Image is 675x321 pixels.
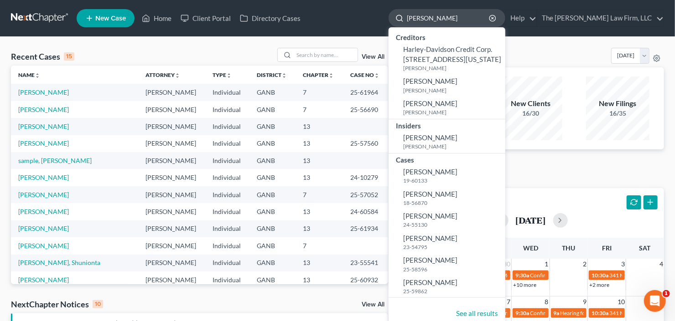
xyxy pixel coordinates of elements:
[249,101,296,118] td: GANB
[350,71,379,78] a: Case Nounfold_more
[515,310,529,316] span: 9:30a
[249,169,296,186] td: GANB
[586,98,650,109] div: New Filings
[403,243,503,251] small: 23-54795
[138,101,206,118] td: [PERSON_NAME]
[515,272,529,279] span: 9:30a
[403,168,457,176] span: [PERSON_NAME]
[663,290,670,297] span: 1
[138,186,206,203] td: [PERSON_NAME]
[95,15,126,22] span: New Case
[249,135,296,152] td: GANB
[403,287,503,295] small: 25-59862
[592,310,608,316] span: 10:30a
[343,255,388,271] td: 23-55541
[589,281,609,288] a: +2 more
[138,118,206,135] td: [PERSON_NAME]
[389,253,505,275] a: [PERSON_NAME]25-58596
[403,108,503,116] small: [PERSON_NAME]
[18,71,40,78] a: Nameunfold_more
[205,101,249,118] td: Individual
[11,299,103,310] div: NextChapter Notices
[18,191,69,199] a: [PERSON_NAME]
[137,10,176,26] a: Home
[582,296,587,307] span: 9
[18,157,92,164] a: sample, [PERSON_NAME]
[506,10,536,26] a: Help
[205,271,249,288] td: Individual
[249,237,296,254] td: GANB
[296,220,343,237] td: 13
[249,186,296,203] td: GANB
[403,64,503,72] small: [PERSON_NAME]
[205,186,249,203] td: Individual
[389,165,505,187] a: [PERSON_NAME]19-60133
[389,97,505,119] a: [PERSON_NAME][PERSON_NAME]
[138,84,206,101] td: [PERSON_NAME]
[562,244,576,252] span: Thu
[362,301,384,308] a: View All
[205,220,249,237] td: Individual
[407,10,490,26] input: Search by name...
[226,73,232,78] i: unfold_more
[249,255,296,271] td: GANB
[403,177,503,184] small: 19-60133
[537,10,664,26] a: The [PERSON_NAME] Law Firm, LLC
[530,272,628,279] span: Confirmation Hearing for Dossevi Trenou
[561,310,632,316] span: Hearing for [PERSON_NAME]
[403,278,457,286] span: [PERSON_NAME]
[403,143,503,150] small: [PERSON_NAME]
[205,203,249,220] td: Individual
[343,101,388,118] td: 25-56690
[35,73,40,78] i: unfold_more
[389,187,505,209] a: [PERSON_NAME]18-56870
[389,31,505,42] div: Creditors
[205,169,249,186] td: Individual
[329,73,334,78] i: unfold_more
[586,109,650,118] div: 16/35
[343,203,388,220] td: 24-60584
[11,51,74,62] div: Recent Cases
[138,237,206,254] td: [PERSON_NAME]
[403,199,503,207] small: 18-56870
[544,259,550,270] span: 1
[249,152,296,169] td: GANB
[249,203,296,220] td: GANB
[18,259,100,266] a: [PERSON_NAME], Shunionta
[205,135,249,152] td: Individual
[499,109,563,118] div: 16/30
[343,220,388,237] td: 25-61934
[138,135,206,152] td: [PERSON_NAME]
[138,255,206,271] td: [PERSON_NAME]
[249,118,296,135] td: GANB
[18,122,69,130] a: [PERSON_NAME]
[205,152,249,169] td: Individual
[145,71,180,78] a: Attorneyunfold_more
[343,186,388,203] td: 25-57052
[389,119,505,131] div: Insiders
[389,74,505,97] a: [PERSON_NAME][PERSON_NAME]
[403,87,503,94] small: [PERSON_NAME]
[403,256,457,264] span: [PERSON_NAME]
[403,190,457,198] span: [PERSON_NAME]
[506,296,511,307] span: 7
[18,139,69,147] a: [PERSON_NAME]
[513,281,536,288] a: +10 more
[205,118,249,135] td: Individual
[296,84,343,101] td: 7
[296,186,343,203] td: 7
[389,153,505,165] div: Cases
[213,71,232,78] a: Typeunfold_more
[389,131,505,153] a: [PERSON_NAME][PERSON_NAME]
[659,259,664,270] span: 4
[281,73,287,78] i: unfold_more
[257,71,287,78] a: Districtunfold_more
[602,244,612,252] span: Fri
[138,271,206,288] td: [PERSON_NAME]
[592,272,608,279] span: 10:30a
[582,259,587,270] span: 2
[403,77,457,85] span: [PERSON_NAME]
[138,169,206,186] td: [PERSON_NAME]
[343,271,388,288] td: 25-60932
[456,309,498,317] a: See all results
